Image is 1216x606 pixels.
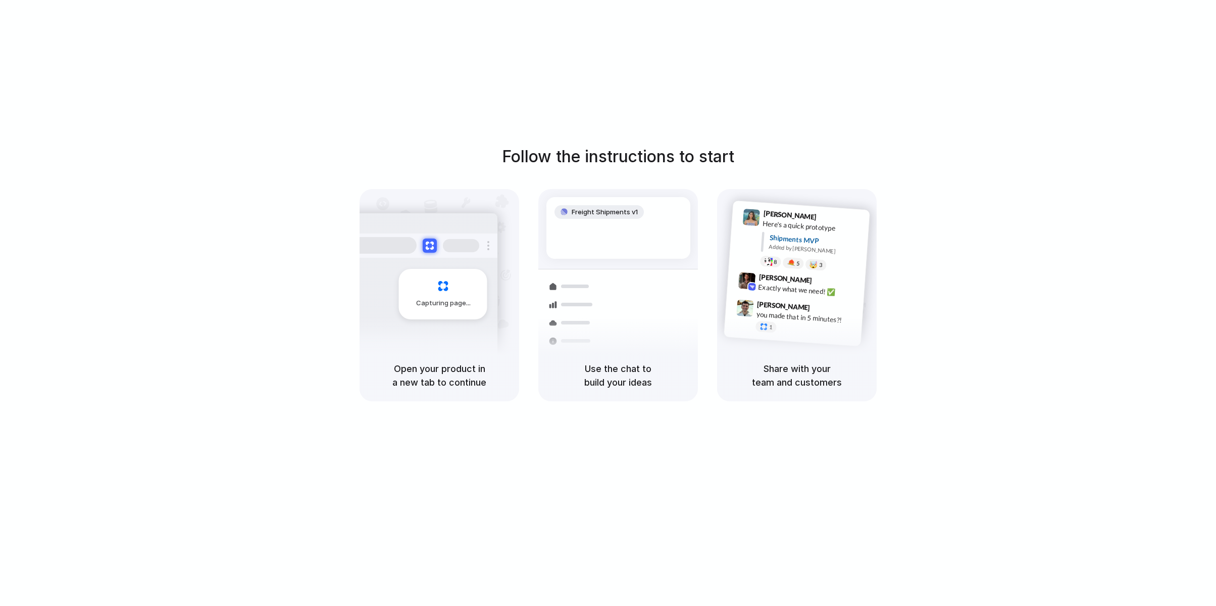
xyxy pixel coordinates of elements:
h1: Follow the instructions to start [502,145,734,169]
span: 5 [796,260,800,266]
h5: Share with your team and customers [729,362,865,389]
div: Added by [PERSON_NAME] [769,242,862,257]
span: [PERSON_NAME] [757,298,810,313]
span: 8 [774,259,777,264]
div: Here's a quick prototype [763,218,864,235]
span: 9:42 AM [815,276,836,288]
span: Freight Shipments v1 [572,207,638,217]
span: 1 [769,324,773,330]
span: [PERSON_NAME] [758,271,812,286]
div: you made that in 5 minutes?! [756,309,857,326]
span: 9:41 AM [820,212,840,224]
div: Shipments MVP [769,232,863,249]
span: 3 [819,262,823,267]
span: Capturing page [416,298,472,308]
h5: Open your product in a new tab to continue [372,362,507,389]
h5: Use the chat to build your ideas [550,362,686,389]
div: Exactly what we need! ✅ [758,282,859,299]
span: [PERSON_NAME] [763,208,817,222]
span: 9:47 AM [813,303,834,315]
div: 🤯 [809,261,818,268]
